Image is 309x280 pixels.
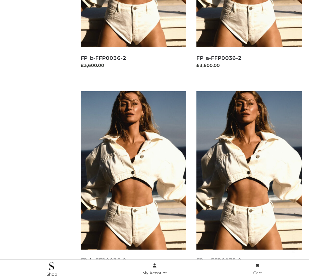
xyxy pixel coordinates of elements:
[253,270,262,275] span: Cart
[196,257,242,263] a: FP_a-FFP0035-2
[46,272,57,277] span: .Shop
[81,55,126,61] a: FP_b-FFP0036-2
[196,62,302,69] div: £3,600.00
[49,262,54,270] img: .Shop
[142,270,167,275] span: My Account
[206,262,309,277] a: Cart
[103,262,206,277] a: My Account
[81,62,187,69] div: £3,600.00
[285,236,302,253] span: Back to top
[81,257,126,263] a: FP_b-FFP0035-2
[196,55,242,61] a: FP_a-FFP0036-2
